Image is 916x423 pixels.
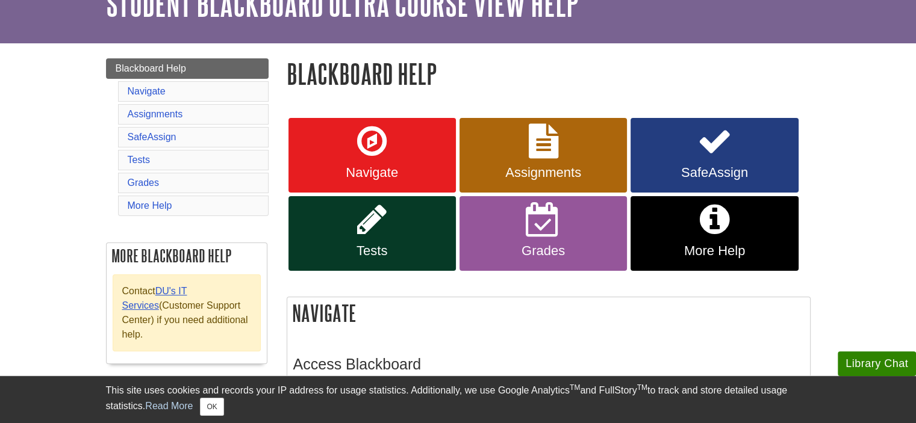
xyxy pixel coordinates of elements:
sup: TM [570,383,580,392]
a: More Help [128,200,172,211]
span: Tests [298,243,447,259]
div: This site uses cookies and records your IP address for usage statistics. Additionally, we use Goo... [106,383,811,416]
sup: TM [637,383,647,392]
span: SafeAssign [640,165,789,181]
span: Grades [469,243,618,259]
a: Tests [288,196,456,271]
span: Blackboard Help [116,63,186,73]
div: Contact (Customer Support Center) if you need additional help. [113,274,261,351]
a: Read More [145,401,193,411]
a: Navigate [288,118,456,193]
button: Close [200,398,223,416]
h2: Navigate [287,297,810,329]
a: Tests [128,155,150,165]
h2: More Blackboard Help [107,243,267,268]
a: More Help [631,196,798,271]
span: Navigate [298,165,447,181]
h3: Access Blackboard [293,356,804,373]
a: Assignments [460,118,627,193]
a: SafeAssign [631,118,798,193]
a: Blackboard Help [106,58,269,79]
a: Grades [460,196,627,271]
h1: Blackboard Help [287,58,811,89]
span: More Help [640,243,789,259]
button: Library Chat [838,351,916,376]
span: Assignments [469,165,618,181]
a: Navigate [128,86,166,96]
a: Grades [128,178,159,188]
a: Assignments [128,109,183,119]
a: SafeAssign [128,132,176,142]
